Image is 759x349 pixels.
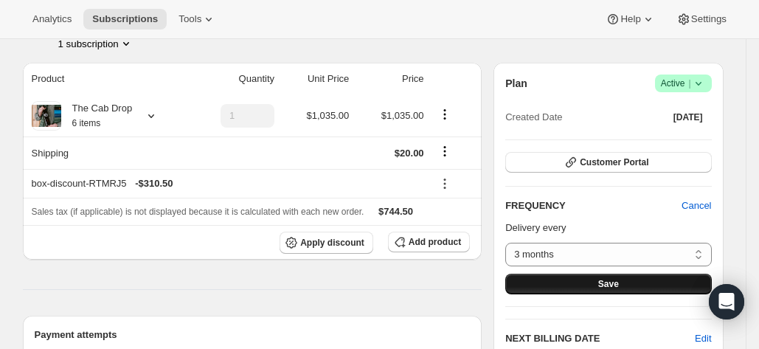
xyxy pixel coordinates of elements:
[505,331,695,346] h2: NEXT BILLING DATE
[300,237,364,249] span: Apply discount
[23,137,188,169] th: Shipping
[188,63,279,95] th: Quantity
[433,106,457,122] button: Product actions
[388,232,470,252] button: Add product
[505,152,711,173] button: Customer Portal
[620,13,640,25] span: Help
[35,328,471,342] h2: Payment attempts
[661,76,706,91] span: Active
[279,63,353,95] th: Unit Price
[598,278,619,290] span: Save
[72,118,101,128] small: 6 items
[709,284,744,319] div: Open Intercom Messenger
[378,206,413,217] span: $744.50
[32,13,72,25] span: Analytics
[505,198,682,213] h2: FREQUENCY
[688,77,690,89] span: |
[381,110,424,121] span: $1,035.00
[179,13,201,25] span: Tools
[61,101,133,131] div: The Cab Drop
[673,194,720,218] button: Cancel
[505,76,527,91] h2: Plan
[353,63,428,95] th: Price
[505,274,711,294] button: Save
[170,9,225,30] button: Tools
[597,9,664,30] button: Help
[135,176,173,191] span: - $310.50
[505,221,711,235] p: Delivery every
[32,207,364,217] span: Sales tax (if applicable) is not displayed because it is calculated with each new order.
[23,63,188,95] th: Product
[580,156,648,168] span: Customer Portal
[691,13,727,25] span: Settings
[505,110,562,125] span: Created Date
[409,236,461,248] span: Add product
[306,110,349,121] span: $1,035.00
[92,13,158,25] span: Subscriptions
[24,9,80,30] button: Analytics
[58,36,134,51] button: Product actions
[682,198,711,213] span: Cancel
[395,148,424,159] span: $20.00
[280,232,373,254] button: Apply discount
[32,176,424,191] div: box-discount-RTMRJ5
[668,9,735,30] button: Settings
[665,107,712,128] button: [DATE]
[83,9,167,30] button: Subscriptions
[673,111,703,123] span: [DATE]
[433,143,457,159] button: Shipping actions
[695,331,711,346] button: Edit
